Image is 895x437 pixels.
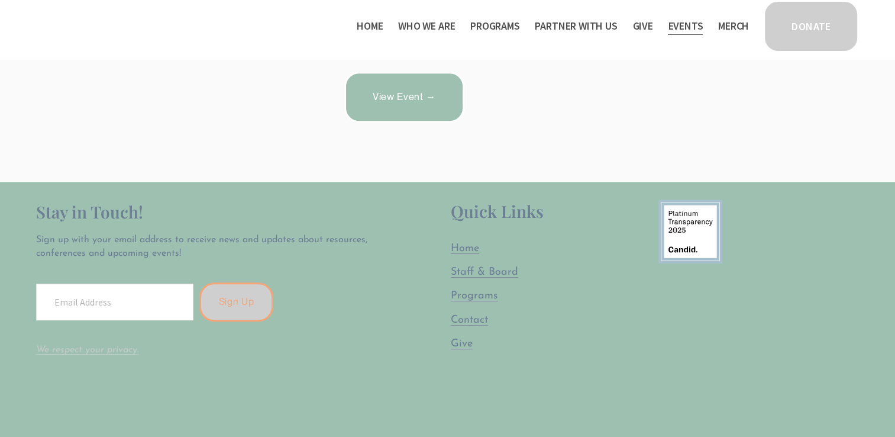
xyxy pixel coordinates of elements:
[36,200,376,224] h2: Stay in Touch!
[632,17,652,36] a: Give
[451,243,479,254] span: Home
[219,296,254,307] span: Sign Up
[718,17,749,36] a: Merch
[451,313,488,328] a: Contact
[451,337,473,352] a: Give
[451,315,488,326] span: Contact
[451,291,497,301] span: Programs
[658,200,722,264] img: 9878580
[36,345,139,355] a: We respect your privacy.
[344,72,464,123] a: View Event →
[451,242,479,256] a: Home
[451,339,473,349] span: Give
[535,18,617,35] span: Partner With Us
[398,18,455,35] span: Who We Are
[451,265,518,280] a: Staff & Board
[36,284,193,320] input: Email Address
[470,18,520,35] span: Programs
[451,267,518,278] span: Staff & Board
[36,233,376,260] p: Sign up with your email address to receive news and updates about resources, conferences and upco...
[668,17,703,36] a: Events
[398,17,455,36] a: folder dropdown
[357,17,383,36] a: Home
[451,200,544,222] span: Quick Links
[535,17,617,36] a: folder dropdown
[451,289,497,304] a: Programs
[199,282,274,322] button: Sign Up
[470,17,520,36] a: folder dropdown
